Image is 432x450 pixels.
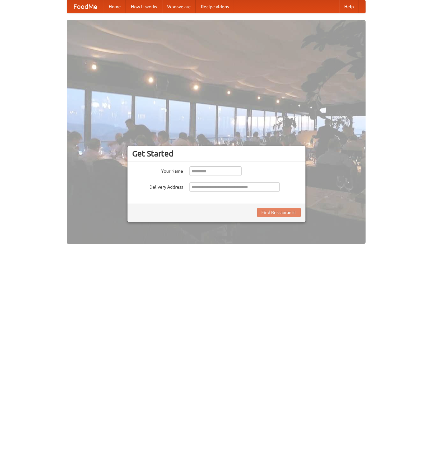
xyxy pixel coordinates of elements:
[126,0,162,13] a: How it works
[196,0,234,13] a: Recipe videos
[132,182,183,190] label: Delivery Address
[132,166,183,174] label: Your Name
[132,149,301,158] h3: Get Started
[257,208,301,217] button: Find Restaurants!
[67,0,104,13] a: FoodMe
[162,0,196,13] a: Who we are
[339,0,359,13] a: Help
[104,0,126,13] a: Home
